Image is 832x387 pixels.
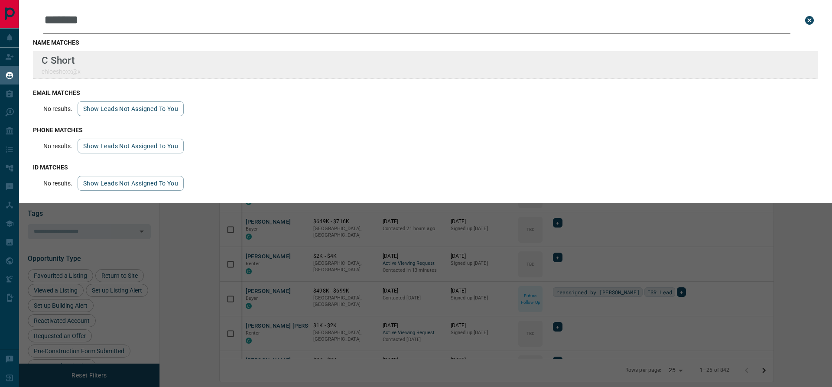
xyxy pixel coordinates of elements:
button: show leads not assigned to you [78,176,184,191]
button: close search bar [801,12,818,29]
button: show leads not assigned to you [78,101,184,116]
p: C Short [42,55,81,66]
p: chloeshoxx@x [42,68,81,75]
h3: name matches [33,39,818,46]
h3: phone matches [33,127,818,133]
h3: email matches [33,89,818,96]
button: show leads not assigned to you [78,139,184,153]
p: No results. [43,105,72,112]
p: No results. [43,180,72,187]
h3: id matches [33,164,818,171]
p: No results. [43,143,72,150]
